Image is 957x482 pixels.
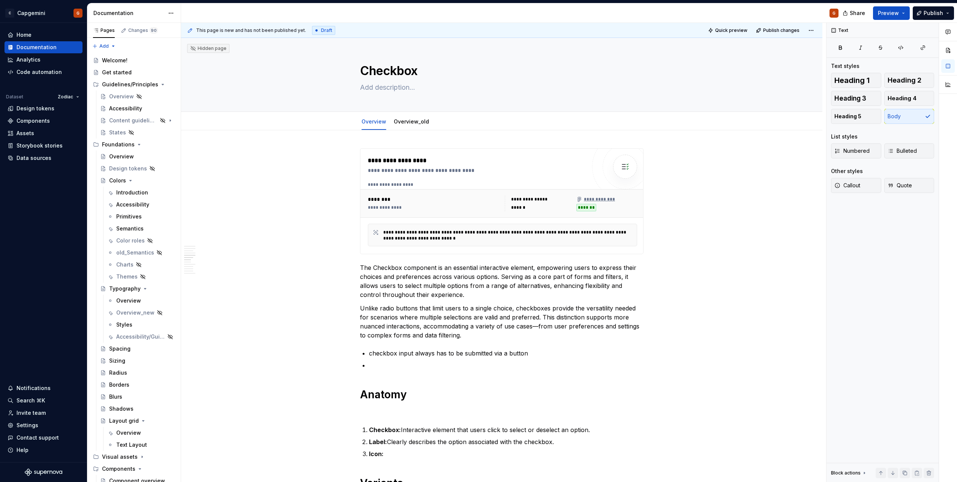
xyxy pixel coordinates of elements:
span: Numbered [834,147,870,155]
div: Primitives [116,213,142,220]
a: Assets [4,127,82,139]
span: Heading 3 [834,95,866,102]
span: Bulleted [888,147,917,155]
div: Components [16,117,50,125]
button: Notifications [4,382,82,394]
a: Design tokens [4,102,82,114]
a: Accessibility/Guide [104,331,178,343]
div: Design tokens [16,105,54,112]
div: Borders [109,381,129,389]
div: Charts [116,261,133,268]
a: Layout grid [97,415,178,427]
textarea: Checkbox [358,62,642,80]
div: Components [102,465,135,473]
span: Heading 2 [888,77,921,84]
a: Analytics [4,54,82,66]
span: Heading 1 [834,77,870,84]
a: Borders [97,379,178,391]
button: CCapgeminiG [1,5,85,21]
a: Invite team [4,407,82,419]
a: Styles [104,319,178,331]
h1: Anatomy [360,388,643,401]
a: Accessibility [97,102,178,114]
div: Data sources [16,154,51,162]
div: Analytics [16,56,40,63]
span: Preview [878,9,899,17]
div: Introduction [116,189,148,196]
button: Quick preview [706,25,751,36]
div: Guidelines/Principles [90,78,178,90]
button: Heading 5 [831,109,881,124]
div: Overview [109,153,134,160]
div: Overview_new [116,309,154,316]
div: Text Layout [116,441,147,449]
div: Color roles [116,237,145,244]
div: Get started [102,69,132,76]
div: Hidden page [190,45,226,51]
a: Design tokens [97,163,178,175]
button: Search ⌘K [4,395,82,407]
a: Colors [97,175,178,187]
span: Heading 5 [834,113,861,120]
span: This page is new and has not been published yet. [196,27,306,33]
div: Components [90,463,178,475]
a: Spacing [97,343,178,355]
p: Interactive element that users click to select or deselect an option. [369,425,643,434]
a: Radius [97,367,178,379]
a: Settings [4,419,82,431]
a: Overview_old [394,118,429,125]
svg: Supernova Logo [25,468,62,476]
p: checkbox input always has to be submitted via a button [369,349,643,358]
div: Visual assets [102,453,138,461]
div: Foundations [102,141,135,148]
div: Documentation [16,44,57,51]
a: Content guidelines [97,114,178,127]
a: Sizing [97,355,178,367]
a: Documentation [4,41,82,53]
div: Block actions [831,468,867,478]
div: Blurs [109,393,122,401]
a: Typography [97,283,178,295]
button: Publish [913,6,954,20]
a: Text Layout [104,439,178,451]
div: Contact support [16,434,59,441]
div: Changes [128,27,158,33]
div: G [832,10,835,16]
div: Typography [109,285,141,292]
div: Overview [358,113,389,129]
span: Quote [888,182,912,189]
div: Accessibility [116,201,149,208]
span: Zodiac [58,94,73,100]
a: old_Semantics [104,247,178,259]
a: Code automation [4,66,82,78]
span: Heading 4 [888,95,916,102]
a: Overview [104,427,178,439]
div: Home [16,31,31,39]
button: Bulleted [884,143,934,158]
div: Themes [116,273,138,280]
a: Components [4,115,82,127]
button: Share [839,6,870,20]
span: Callout [834,182,860,189]
button: Heading 3 [831,91,881,106]
button: Contact support [4,432,82,444]
strong: Label: [369,438,387,446]
a: Data sources [4,152,82,164]
a: Blurs [97,391,178,403]
a: Semantics [104,223,178,235]
span: Share [850,9,865,17]
a: Overview [97,90,178,102]
div: Visual assets [90,451,178,463]
a: Storybook stories [4,140,82,152]
span: Draft [321,27,332,33]
a: Overview [97,151,178,163]
a: Overview [104,295,178,307]
strong: Icon: [369,450,384,458]
button: Preview [873,6,910,20]
div: Notifications [16,384,51,392]
div: Other styles [831,167,863,175]
a: States [97,127,178,139]
div: Welcome! [102,57,127,64]
div: Help [16,446,28,454]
